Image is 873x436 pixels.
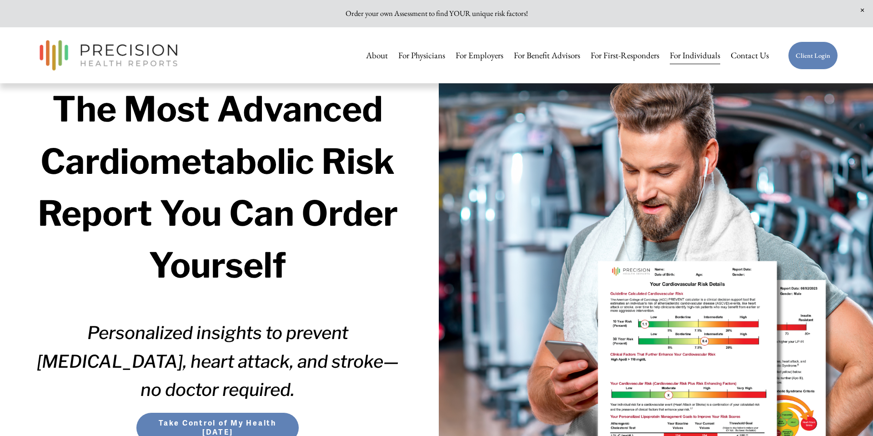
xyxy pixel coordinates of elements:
img: Precision Health Reports [35,36,182,75]
a: For Employers [456,46,503,65]
a: For First-Responders [591,46,659,65]
a: Contact Us [731,46,769,65]
a: For Individuals [670,46,720,65]
a: About [366,46,388,65]
strong: The Most Advanced Cardiometabolic Risk Report You Can Order Yourself [38,88,405,286]
iframe: Chat Widget [828,392,873,436]
a: Client Login [788,41,838,70]
a: For Physicians [398,46,445,65]
em: Personalized insights to prevent [MEDICAL_DATA], heart attack, and stroke—no doctor required. [37,322,399,400]
a: For Benefit Advisors [514,46,580,65]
